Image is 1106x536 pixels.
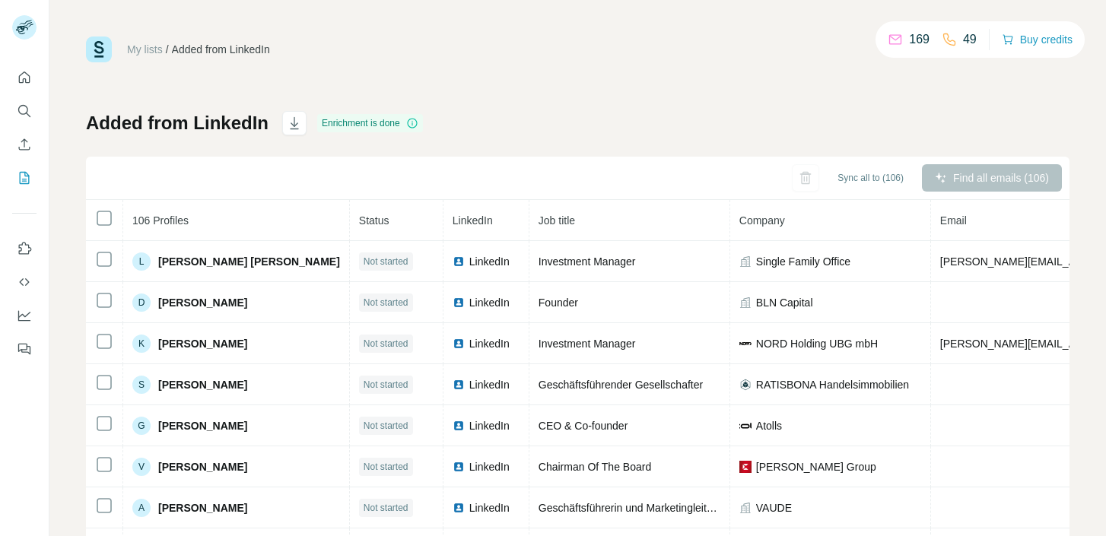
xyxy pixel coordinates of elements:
[539,379,703,391] span: Geschäftsführender Gesellschafter
[539,420,628,432] span: CEO & Co-founder
[132,458,151,476] div: V
[317,114,423,132] div: Enrichment is done
[166,42,169,57] li: /
[453,255,465,268] img: LinkedIn logo
[364,460,408,474] span: Not started
[158,459,247,474] span: [PERSON_NAME]
[539,502,724,514] span: Geschäftsführerin und Marketingleiterin
[539,338,636,350] span: Investment Manager
[909,30,930,49] p: 169
[940,214,967,227] span: Email
[1002,29,1073,50] button: Buy credits
[364,255,408,268] span: Not started
[453,338,465,350] img: LinkedIn logo
[12,335,37,363] button: Feedback
[469,377,510,392] span: LinkedIn
[132,214,189,227] span: 106 Profiles
[12,302,37,329] button: Dashboard
[158,295,247,310] span: [PERSON_NAME]
[158,500,247,515] span: [PERSON_NAME]
[12,97,37,125] button: Search
[453,461,465,473] img: LinkedIn logo
[127,43,163,56] a: My lists
[469,500,510,515] span: LinkedIn
[453,379,465,391] img: LinkedIn logo
[12,235,37,262] button: Use Surfe on LinkedIn
[453,420,465,432] img: LinkedIn logo
[12,64,37,91] button: Quick start
[539,255,636,268] span: Investment Manager
[739,420,752,432] img: company-logo
[359,214,389,227] span: Status
[364,419,408,433] span: Not started
[756,295,813,310] span: BLN Capital
[539,461,651,473] span: Chairman Of The Board
[756,336,878,351] span: NORD Holding UBG mbH
[469,459,510,474] span: LinkedIn
[86,36,112,62] img: Surfe Logo
[132,376,151,394] div: S
[963,30,977,49] p: 49
[453,214,493,227] span: LinkedIn
[739,379,752,391] img: company-logo
[364,378,408,392] span: Not started
[364,337,408,350] span: Not started
[453,502,465,514] img: LinkedIn logo
[469,254,510,269] span: LinkedIn
[739,338,752,350] img: company-logo
[469,295,510,310] span: LinkedIn
[132,335,151,353] div: K
[469,418,510,433] span: LinkedIn
[132,293,151,312] div: D
[539,297,578,309] span: Founder
[12,268,37,296] button: Use Surfe API
[469,336,510,351] span: LinkedIn
[364,501,408,515] span: Not started
[132,252,151,271] div: L
[132,417,151,435] div: G
[756,418,782,433] span: Atolls
[756,459,876,474] span: [PERSON_NAME] Group
[539,214,575,227] span: Job title
[132,499,151,517] div: A
[364,296,408,309] span: Not started
[756,254,850,269] span: Single Family Office
[86,111,269,135] h1: Added from LinkedIn
[837,171,904,185] span: Sync all to (106)
[158,336,247,351] span: [PERSON_NAME]
[739,214,785,227] span: Company
[453,297,465,309] img: LinkedIn logo
[172,42,270,57] div: Added from LinkedIn
[158,254,340,269] span: [PERSON_NAME] [PERSON_NAME]
[12,131,37,158] button: Enrich CSV
[756,500,792,515] span: VAUDE
[158,377,247,392] span: [PERSON_NAME]
[739,461,752,473] img: company-logo
[12,164,37,192] button: My lists
[756,377,909,392] span: RATISBONA Handelsimmobilien
[827,167,914,189] button: Sync all to (106)
[158,418,247,433] span: [PERSON_NAME]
